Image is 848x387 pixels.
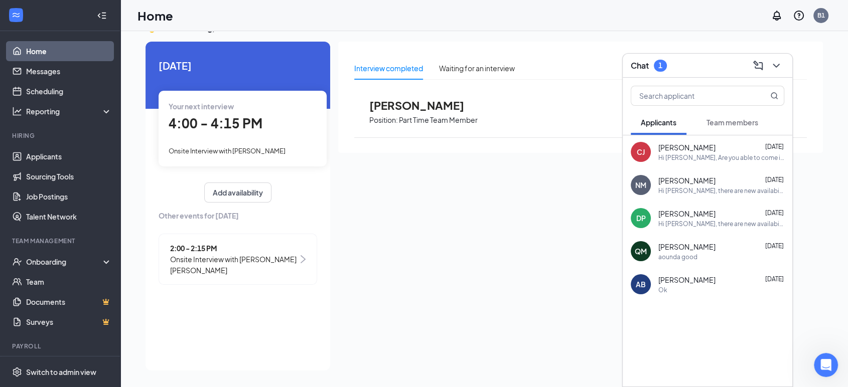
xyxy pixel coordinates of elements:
[36,278,94,289] div: [PERSON_NAME]
[12,231,32,251] img: Profile image for Brittany
[765,176,784,183] span: [DATE]
[770,60,782,72] svg: ChevronDown
[36,93,94,103] div: [PERSON_NAME]
[793,10,805,22] svg: QuestionInfo
[67,295,133,335] button: Messages
[169,147,286,155] span: Onsite Interview with [PERSON_NAME]
[134,295,201,335] button: Tickets
[159,58,317,73] span: [DATE]
[765,143,784,150] span: [DATE]
[706,118,758,127] span: Team members
[96,130,124,140] div: • [DATE]
[636,279,646,289] div: AB
[399,115,478,125] p: Part Time Team Member
[97,11,107,21] svg: Collapse
[369,115,398,125] p: Position:
[658,209,716,219] span: [PERSON_NAME]
[12,41,32,61] img: Profile image for Joserey
[637,147,645,157] div: CJ
[26,367,96,377] div: Switch to admin view
[63,56,91,66] div: • [DATE]
[369,99,480,112] span: [PERSON_NAME]
[12,342,110,350] div: Payroll
[36,130,94,140] div: [PERSON_NAME]
[635,246,647,256] div: QM
[36,241,94,252] div: [PERSON_NAME]
[814,353,838,377] iframe: Intercom live chat
[96,241,124,252] div: • [DATE]
[23,320,44,327] span: Home
[96,167,124,177] div: • [DATE]
[12,194,32,214] img: Profile image for Brittany
[770,92,778,100] svg: MagnifyingGlass
[12,106,22,116] svg: Analysis
[36,46,117,54] span: Rate your conversation
[768,58,784,74] button: ChevronDown
[817,11,825,20] div: B1
[81,320,119,327] span: Messages
[26,61,112,81] a: Messages
[439,63,515,74] div: Waiting for an interview
[170,254,298,276] span: Onsite Interview with [PERSON_NAME] [PERSON_NAME]
[658,175,716,185] span: [PERSON_NAME]
[658,286,667,294] div: Ok
[36,204,94,215] div: [PERSON_NAME]
[658,142,716,152] span: [PERSON_NAME]
[12,83,32,103] img: Profile image for Brittany
[658,220,784,228] div: Hi [PERSON_NAME], there are new availabilities for an interview. This is a reminder to schedule y...
[11,10,21,20] svg: WorkstreamLogo
[641,118,676,127] span: Applicants
[26,166,112,186] a: Sourcing Tools
[176,4,194,22] div: Close
[635,180,646,190] div: NM
[204,182,271,203] button: Add availability
[26,207,112,227] a: Talent Network
[96,204,124,215] div: • [DATE]
[46,35,84,45] span: Scheduling
[169,115,262,131] span: 4:00 - 4:15 PM
[658,61,662,70] div: 1
[354,63,423,74] div: Interview completed
[137,7,173,24] h1: Home
[36,269,807,277] span: Hi BlazePizza 👋 Want to seamlessly onboard new hires?Register for our webinar [DATE][DATE] 2:00pm...
[26,292,112,312] a: DocumentsCrown
[26,41,112,61] a: Home
[12,157,32,177] img: Profile image for Brittany
[771,10,783,22] svg: Notifications
[26,146,112,166] a: Applicants
[12,237,110,245] div: Team Management
[658,153,784,162] div: Hi [PERSON_NAME], Are you able to come in [DATE] at 3? Thanks [PERSON_NAME] [PERSON_NAME]
[74,5,128,22] h1: Messages
[752,60,764,72] svg: ComposeMessage
[26,186,112,207] a: Job Postings
[12,131,110,140] div: Hiring
[765,209,784,217] span: [DATE]
[12,257,22,267] svg: UserCheck
[36,56,61,66] div: Joserey
[658,253,697,261] div: aounda good
[26,257,103,267] div: Onboarding
[658,275,716,285] span: [PERSON_NAME]
[12,367,22,377] svg: Settings
[46,264,155,284] button: Send us a message
[658,242,716,252] span: [PERSON_NAME]
[26,106,112,116] div: Reporting
[765,275,784,283] span: [DATE]
[750,58,766,74] button: ComposeMessage
[26,312,112,332] a: SurveysCrown
[12,120,32,140] img: Profile image for Brittany
[36,167,94,177] div: [PERSON_NAME]
[636,213,646,223] div: DP
[658,186,784,195] div: Hi [PERSON_NAME], there are new availabilities for an interview. This is a reminder to schedule y...
[631,60,649,71] h3: Chat
[155,320,180,327] span: Tickets
[159,210,317,221] span: Other events for [DATE]
[169,102,234,111] span: Your next interview
[26,81,112,101] a: Scheduling
[12,268,32,288] img: Profile image for Brittany
[765,242,784,250] span: [DATE]
[26,272,112,292] a: Team
[96,93,124,103] div: • [DATE]
[631,86,750,105] input: Search applicant
[170,243,298,254] span: 2:00 - 2:15 PM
